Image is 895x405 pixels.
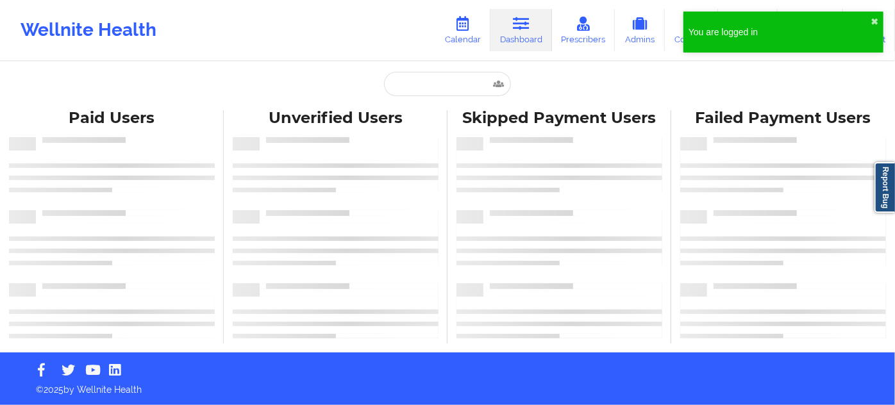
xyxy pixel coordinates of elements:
div: Unverified Users [233,108,439,128]
button: close [871,17,878,27]
a: Prescribers [552,9,615,51]
a: Calendar [435,9,490,51]
a: Dashboard [490,9,552,51]
p: © 2025 by Wellnite Health [27,374,868,396]
div: Paid Users [9,108,215,128]
div: You are logged in [689,26,871,38]
div: Skipped Payment Users [456,108,662,128]
a: Coaches [665,9,718,51]
div: Failed Payment Users [680,108,886,128]
a: Report Bug [874,162,895,213]
a: Admins [615,9,665,51]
